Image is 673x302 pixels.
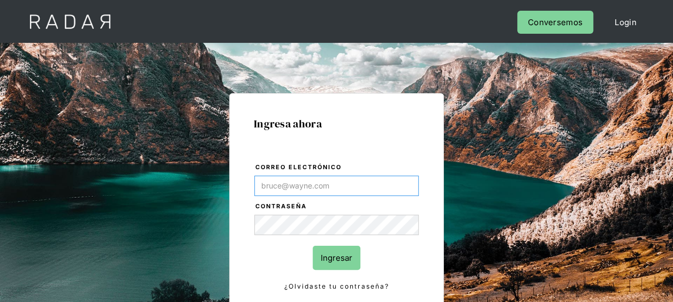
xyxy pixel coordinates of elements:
[254,176,419,196] input: bruce@wayne.com
[604,11,647,34] a: Login
[254,281,419,292] a: ¿Olvidaste tu contraseña?
[254,118,419,130] h1: Ingresa ahora
[517,11,593,34] a: Conversemos
[255,162,419,173] label: Correo electrónico
[313,246,360,270] input: Ingresar
[255,201,419,212] label: Contraseña
[254,162,419,292] form: Login Form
